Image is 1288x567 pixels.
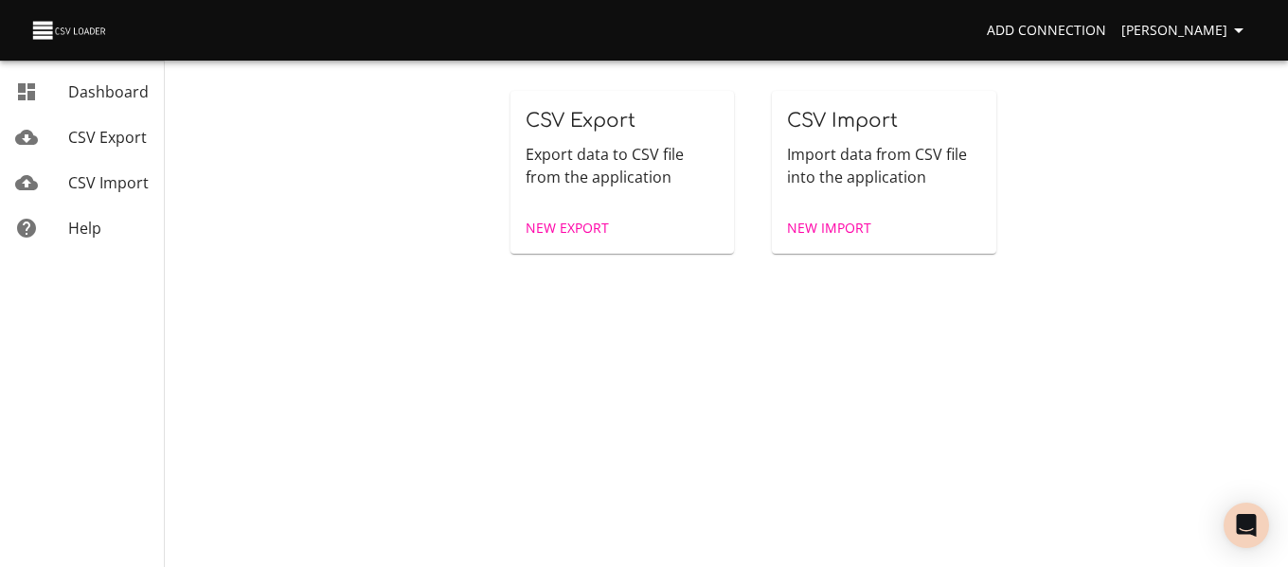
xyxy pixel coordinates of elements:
button: [PERSON_NAME] [1114,13,1258,48]
a: New Import [779,211,879,246]
span: CSV Import [787,110,898,132]
span: Help [68,218,101,239]
span: Dashboard [68,81,149,102]
span: CSV Export [526,110,635,132]
a: Add Connection [979,13,1114,48]
a: New Export [518,211,617,246]
span: CSV Import [68,172,149,193]
span: [PERSON_NAME] [1121,19,1250,43]
p: Import data from CSV file into the application [787,143,981,188]
span: Add Connection [987,19,1106,43]
span: New Import [787,217,871,240]
span: New Export [526,217,609,240]
div: Open Intercom Messenger [1224,503,1269,548]
span: CSV Export [68,127,147,148]
p: Export data to CSV file from the application [526,143,720,188]
img: CSV Loader [30,17,110,44]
